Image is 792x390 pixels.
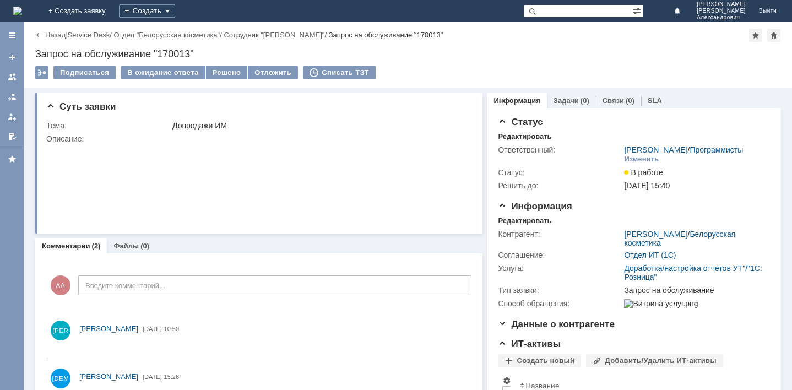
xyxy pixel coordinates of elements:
[697,14,746,21] span: Александрович
[624,230,735,247] a: Белорусская косметика
[119,4,175,18] div: Создать
[632,5,643,15] span: Расширенный поиск
[42,242,90,250] a: Комментарии
[224,31,324,39] a: Сотрудник "[PERSON_NAME]"
[498,319,615,329] span: Данные о контрагенте
[624,145,687,154] a: [PERSON_NAME]
[498,339,561,349] span: ИТ-активы
[502,376,511,385] span: Настройки
[581,96,589,105] div: (0)
[3,88,21,106] a: Заявки в моей ответственности
[143,373,162,380] span: [DATE]
[624,181,670,190] span: [DATE] 15:40
[224,31,328,39] div: /
[624,286,765,295] div: Запрос на обслуживание
[329,31,443,39] div: Запрос на обслуживание "170013"
[3,108,21,126] a: Мои заявки
[624,230,765,247] div: /
[66,30,67,39] div: |
[46,121,170,130] div: Тема:
[690,145,743,154] a: Программисты
[697,1,746,8] span: [PERSON_NAME]
[498,251,622,259] div: Соглашение:
[13,7,22,15] img: logo
[79,323,138,334] a: [PERSON_NAME]
[51,275,70,295] span: АА
[498,132,551,141] div: Редактировать
[498,286,622,295] div: Тип заявки:
[143,326,162,332] span: [DATE]
[525,382,559,390] div: Название
[554,96,579,105] a: Задачи
[498,230,622,239] div: Контрагент:
[35,66,48,79] div: Работа с массовостью
[624,145,743,154] div: /
[79,324,138,333] span: [PERSON_NAME]
[498,216,551,225] div: Редактировать
[624,155,659,164] div: Изменить
[3,48,21,66] a: Создать заявку
[79,371,138,382] a: [PERSON_NAME]
[113,242,139,250] a: Файлы
[46,101,116,112] span: Суть заявки
[13,7,22,15] a: Перейти на домашнюю страницу
[626,96,634,105] div: (0)
[3,68,21,86] a: Заявки на командах
[46,134,470,143] div: Описание:
[68,31,110,39] a: Service Desk
[45,31,66,39] a: Назад
[624,251,676,259] a: Отдел ИТ (1С)
[3,128,21,145] a: Мои согласования
[603,96,624,105] a: Связи
[172,121,468,130] div: Допродажи ИМ
[68,31,114,39] div: /
[164,326,180,332] span: 10:50
[493,96,540,105] a: Информация
[164,373,180,380] span: 15:26
[767,29,780,42] div: Сделать домашней страницей
[498,264,622,273] div: Услуга:
[749,29,762,42] div: Добавить в избранное
[140,242,149,250] div: (0)
[648,96,662,105] a: SLA
[624,299,698,308] img: Витрина услуг.png
[35,48,781,59] div: Запрос на обслуживание "170013"
[113,31,220,39] a: Отдел "Белорусская косметика"
[498,299,622,308] div: Способ обращения:
[498,117,543,127] span: Статус
[498,201,572,212] span: Информация
[113,31,224,39] div: /
[498,181,622,190] div: Решить до:
[624,264,762,281] a: Доработка/настройка отчетов УТ"/"1С: Розница"
[697,8,746,14] span: [PERSON_NAME]
[79,372,138,381] span: [PERSON_NAME]
[624,168,663,177] span: В работе
[498,145,622,154] div: Ответственный:
[92,242,101,250] div: (2)
[624,230,687,239] a: [PERSON_NAME]
[498,168,622,177] div: Статус:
